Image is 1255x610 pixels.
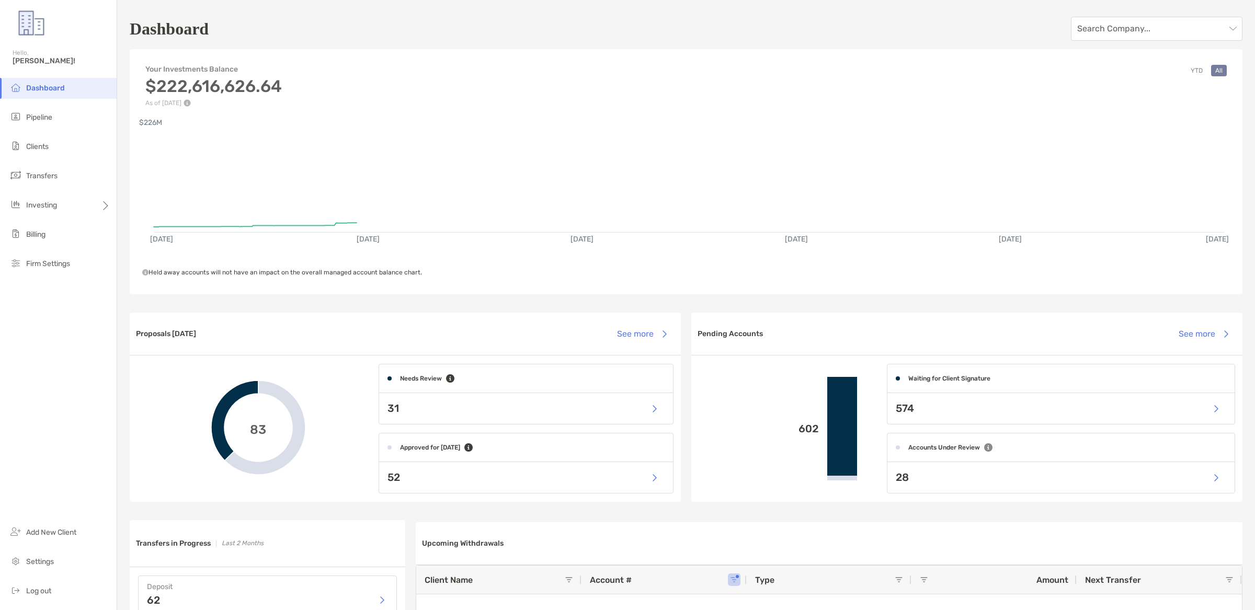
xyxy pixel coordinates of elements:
h4: Waiting for Client Signature [908,375,990,382]
h3: Pending Accounts [698,329,763,338]
text: [DATE] [571,235,594,244]
h4: Deposit [147,582,388,591]
text: [DATE] [357,235,380,244]
span: Type [755,575,774,585]
span: Settings [26,557,54,566]
span: [PERSON_NAME]! [13,56,110,65]
button: All [1211,65,1227,76]
button: See more [609,323,675,346]
h3: Proposals [DATE] [136,329,196,338]
img: Zoe Logo [13,4,50,42]
img: billing icon [9,227,22,240]
img: clients icon [9,140,22,152]
span: Next Transfer [1085,575,1141,585]
span: Clients [26,142,49,151]
span: Add New Client [26,528,76,537]
span: Transfers [26,171,58,180]
text: $226M [139,118,162,127]
img: settings icon [9,555,22,567]
h3: Transfers in Progress [136,539,211,548]
h3: Upcoming Withdrawals [422,539,504,548]
span: Amount [1036,575,1068,585]
h4: Your Investments Balance [145,65,282,74]
p: As of [DATE] [145,99,282,107]
span: Billing [26,230,45,239]
img: Performance Info [184,99,191,107]
img: pipeline icon [9,110,22,123]
span: Client Name [425,575,473,585]
p: 62 [147,595,160,605]
span: Dashboard [26,84,65,93]
p: 574 [896,402,914,415]
text: [DATE] [999,235,1022,244]
span: Held away accounts will not have an impact on the overall managed account balance chart. [142,269,422,276]
p: 602 [700,422,819,435]
img: transfers icon [9,169,22,181]
span: Firm Settings [26,259,70,268]
h4: Approved for [DATE] [400,444,460,451]
span: Log out [26,586,51,595]
img: add_new_client icon [9,525,22,538]
p: 31 [387,402,399,415]
button: See more [1170,323,1236,346]
text: [DATE] [150,235,173,244]
h3: $222,616,626.64 [145,76,282,96]
p: 52 [387,471,400,484]
h1: Dashboard [130,19,209,39]
h4: Needs Review [400,375,442,382]
p: 28 [896,471,909,484]
img: firm-settings icon [9,257,22,269]
text: [DATE] [785,235,808,244]
span: Investing [26,201,57,210]
img: investing icon [9,198,22,211]
span: 83 [250,420,266,435]
img: logout icon [9,584,22,596]
span: Pipeline [26,113,52,122]
button: YTD [1186,65,1207,76]
text: [DATE] [1206,235,1229,244]
span: Account # [590,575,632,585]
img: dashboard icon [9,81,22,94]
p: Last 2 Months [222,537,264,550]
h4: Accounts Under Review [908,444,980,451]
